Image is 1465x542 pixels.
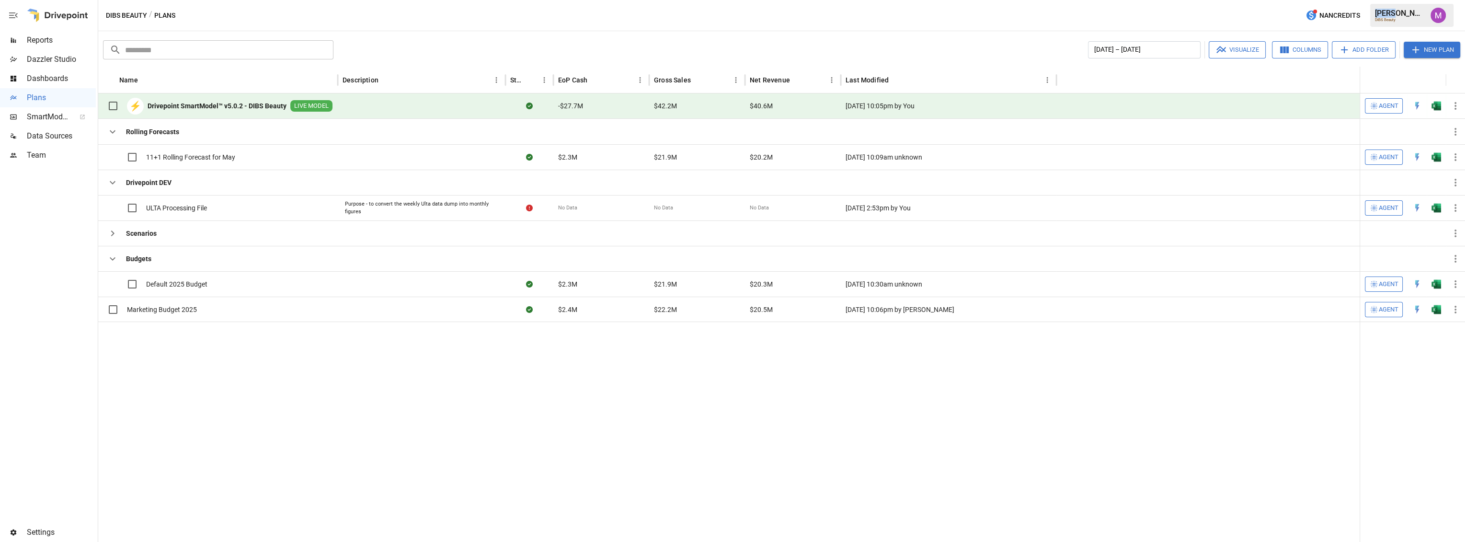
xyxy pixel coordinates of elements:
b: Drivepoint DEV [126,178,172,187]
div: Open in Quick Edit [1412,101,1422,111]
b: Budgets [126,254,151,264]
img: g5qfjXmAAAAABJRU5ErkJggg== [1431,305,1441,314]
button: Sort [588,73,602,87]
div: [DATE] 10:06pm by [PERSON_NAME] [841,297,1056,322]
span: Agent [1379,304,1398,315]
button: Agent [1365,277,1403,292]
span: Team [27,150,96,161]
button: DIBS Beauty [106,10,147,22]
div: [PERSON_NAME] [1375,9,1425,18]
div: Sync complete [526,305,533,314]
button: Sort [1452,73,1465,87]
div: Sync complete [526,279,533,289]
span: $20.2M [750,152,773,162]
button: EoP Cash column menu [633,73,647,87]
span: ™ [69,110,75,122]
div: Open in Quick Edit [1412,279,1422,289]
span: $2.3M [558,279,577,289]
span: Agent [1379,152,1398,163]
div: ⚡ [127,98,144,115]
div: Purpose - to convert the weekly Ulta data dump into monthly figures [345,200,498,215]
span: Dashboards [27,73,96,84]
div: Open in Quick Edit [1412,203,1422,213]
span: No Data [654,204,673,212]
span: NaN Credits [1319,10,1360,22]
span: No Data [558,204,577,212]
span: Marketing Budget 2025 [127,305,197,314]
div: Net Revenue [750,76,790,84]
span: $20.5M [750,305,773,314]
span: $2.4M [558,305,577,314]
div: Status [510,76,523,84]
button: Status column menu [538,73,551,87]
img: quick-edit-flash.b8aec18c.svg [1412,203,1422,213]
button: Umer Muhammed [1425,2,1452,29]
span: -$27.7M [558,101,583,111]
div: Sync complete [526,152,533,162]
div: Sync complete [526,101,533,111]
button: Description column menu [490,73,503,87]
button: Agent [1365,150,1403,165]
div: Open in Excel [1431,279,1441,289]
span: Agent [1379,101,1398,112]
img: quick-edit-flash.b8aec18c.svg [1412,101,1422,111]
button: Net Revenue column menu [825,73,838,87]
span: Agent [1379,203,1398,214]
b: Drivepoint SmartModel™ v5.0.2 - DIBS Beauty [148,101,286,111]
button: Sort [139,73,152,87]
span: ULTA Processing File [146,203,207,213]
img: g5qfjXmAAAAABJRU5ErkJggg== [1431,101,1441,111]
div: DIBS Beauty [1375,18,1425,22]
span: $21.9M [654,152,677,162]
div: Open in Excel [1431,203,1441,213]
span: Reports [27,35,96,46]
button: Gross Sales column menu [729,73,743,87]
span: SmartModel [27,111,69,123]
span: Settings [27,527,96,538]
button: Agent [1365,200,1403,216]
button: Agent [1365,98,1403,114]
span: 11+1 Rolling Forecast for May [146,152,235,162]
div: [DATE] 10:30am unknown [841,271,1056,297]
span: Agent [1379,279,1398,290]
span: No Data [750,204,769,212]
div: Open in Quick Edit [1412,305,1422,314]
img: Umer Muhammed [1431,8,1446,23]
div: Name [119,76,138,84]
span: $2.3M [558,152,577,162]
button: NaNCredits [1302,7,1364,24]
div: Open in Excel [1431,152,1441,162]
span: Plans [27,92,96,104]
div: Gross Sales [654,76,691,84]
span: $22.2M [654,305,677,314]
span: Default 2025 Budget [146,279,207,289]
div: / [149,10,152,22]
div: Open in Quick Edit [1412,152,1422,162]
button: Columns [1272,41,1328,58]
button: Visualize [1209,41,1266,58]
button: Sort [791,73,804,87]
button: New Plan [1404,42,1460,58]
div: [DATE] 2:53pm by You [841,195,1056,220]
div: Error during sync. [526,203,533,213]
img: quick-edit-flash.b8aec18c.svg [1412,305,1422,314]
img: g5qfjXmAAAAABJRU5ErkJggg== [1431,279,1441,289]
b: Rolling Forecasts [126,127,179,137]
button: Sort [692,73,705,87]
div: Description [343,76,378,84]
button: Sort [379,73,393,87]
span: Dazzler Studio [27,54,96,65]
b: Scenarios [126,229,157,238]
div: Open in Excel [1431,101,1441,111]
div: Last Modified [846,76,889,84]
button: Add Folder [1332,41,1396,58]
div: Open in Excel [1431,305,1441,314]
div: [DATE] 10:09am unknown [841,144,1056,170]
button: Last Modified column menu [1041,73,1054,87]
button: [DATE] – [DATE] [1088,41,1201,58]
span: Data Sources [27,130,96,142]
span: $21.9M [654,279,677,289]
span: $42.2M [654,101,677,111]
img: quick-edit-flash.b8aec18c.svg [1412,279,1422,289]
